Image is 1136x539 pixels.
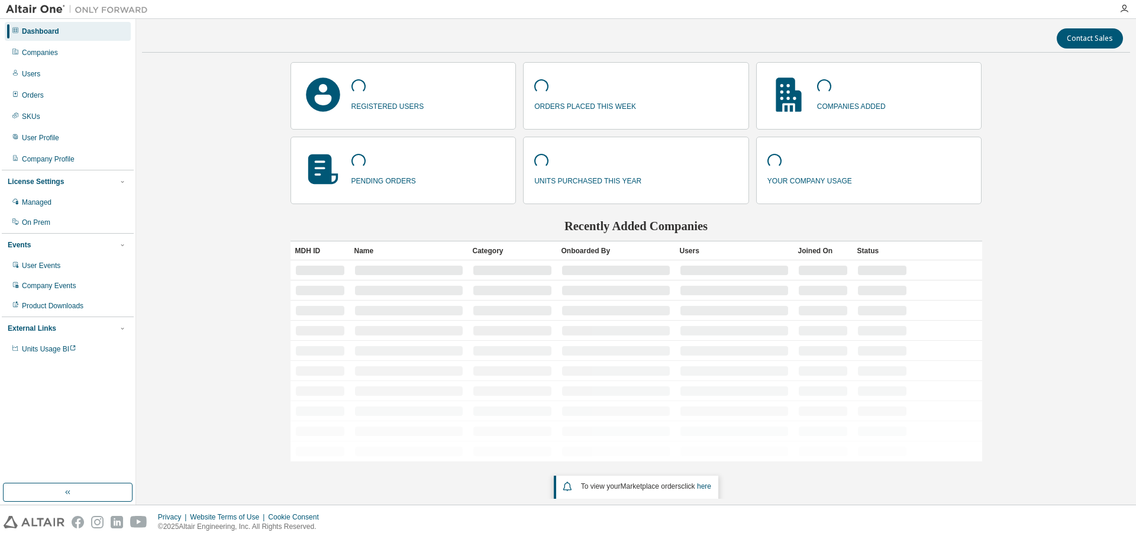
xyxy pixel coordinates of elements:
[798,241,848,260] div: Joined On
[291,218,982,234] h2: Recently Added Companies
[6,4,154,15] img: Altair One
[22,281,76,291] div: Company Events
[581,482,711,490] span: To view your click
[22,48,58,57] div: Companies
[295,241,345,260] div: MDH ID
[8,324,56,333] div: External Links
[190,512,268,522] div: Website Terms of Use
[680,241,789,260] div: Users
[22,133,59,143] div: User Profile
[534,173,641,186] p: units purchased this year
[1057,28,1123,49] button: Contact Sales
[22,69,40,79] div: Users
[158,522,326,532] p: © 2025 Altair Engineering, Inc. All Rights Reserved.
[22,261,60,270] div: User Events
[72,516,84,528] img: facebook.svg
[130,516,147,528] img: youtube.svg
[857,241,907,260] div: Status
[22,198,51,207] div: Managed
[8,240,31,250] div: Events
[22,27,59,36] div: Dashboard
[697,482,711,490] a: here
[22,154,75,164] div: Company Profile
[22,218,50,227] div: On Prem
[817,98,886,112] p: companies added
[351,173,416,186] p: pending orders
[22,91,44,100] div: Orders
[561,241,670,260] div: Onboarded By
[354,241,463,260] div: Name
[351,98,424,112] p: registered users
[268,512,325,522] div: Cookie Consent
[158,512,190,522] div: Privacy
[111,516,123,528] img: linkedin.svg
[91,516,104,528] img: instagram.svg
[4,516,64,528] img: altair_logo.svg
[22,345,76,353] span: Units Usage BI
[22,112,40,121] div: SKUs
[473,241,552,260] div: Category
[22,301,83,311] div: Product Downloads
[8,177,64,186] div: License Settings
[621,482,682,490] em: Marketplace orders
[534,98,636,112] p: orders placed this week
[767,173,852,186] p: your company usage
